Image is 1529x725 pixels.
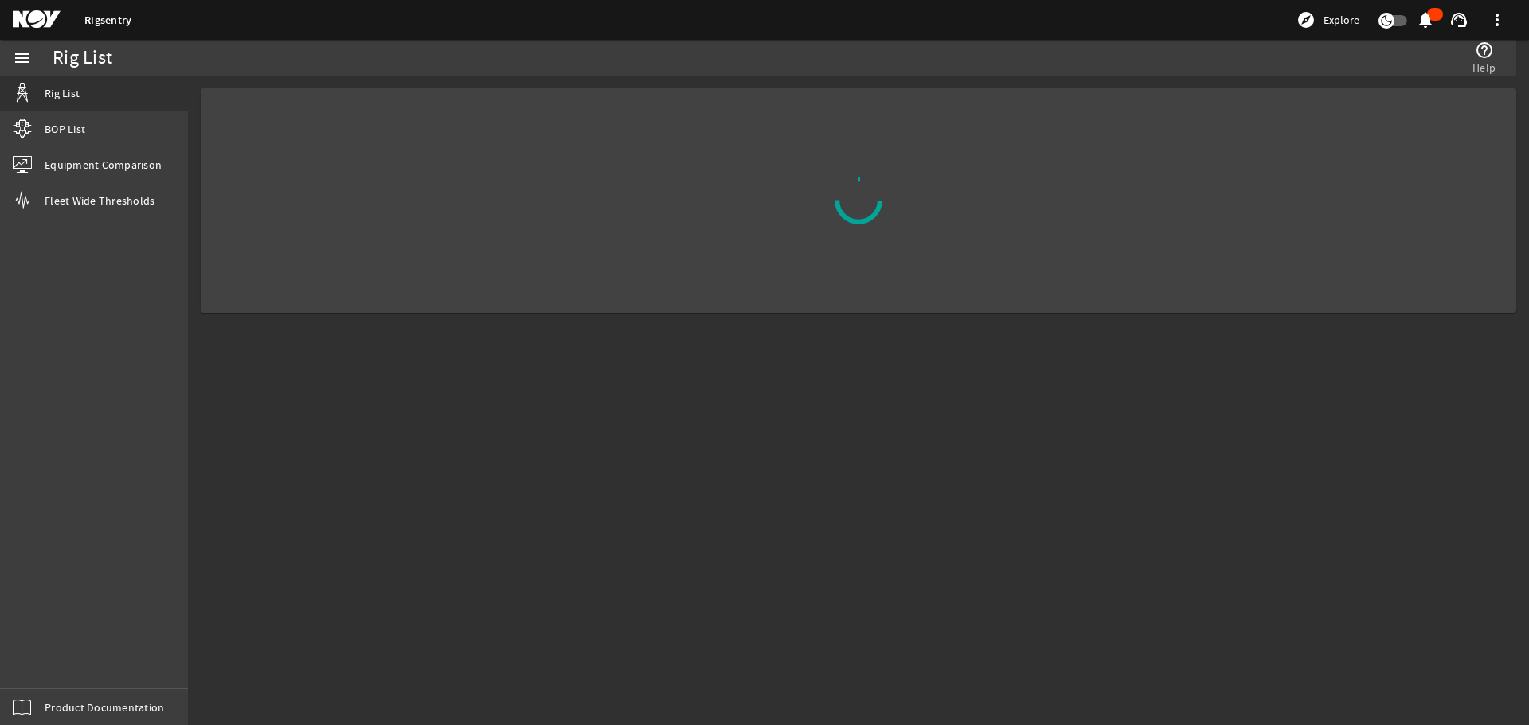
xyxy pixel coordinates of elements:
mat-icon: help_outline [1475,41,1494,60]
span: Rig List [45,85,80,101]
mat-icon: explore [1296,10,1316,29]
button: Explore [1290,7,1366,33]
div: Rig List [53,50,112,66]
button: more_vert [1478,1,1516,39]
mat-icon: menu [13,49,32,68]
span: Product Documentation [45,700,164,715]
span: BOP List [45,121,85,137]
a: Rigsentry [84,13,131,28]
span: Equipment Comparison [45,157,162,173]
span: Fleet Wide Thresholds [45,193,154,209]
span: Explore [1324,12,1359,28]
mat-icon: notifications [1416,10,1435,29]
span: Help [1472,60,1496,76]
mat-icon: support_agent [1449,10,1468,29]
